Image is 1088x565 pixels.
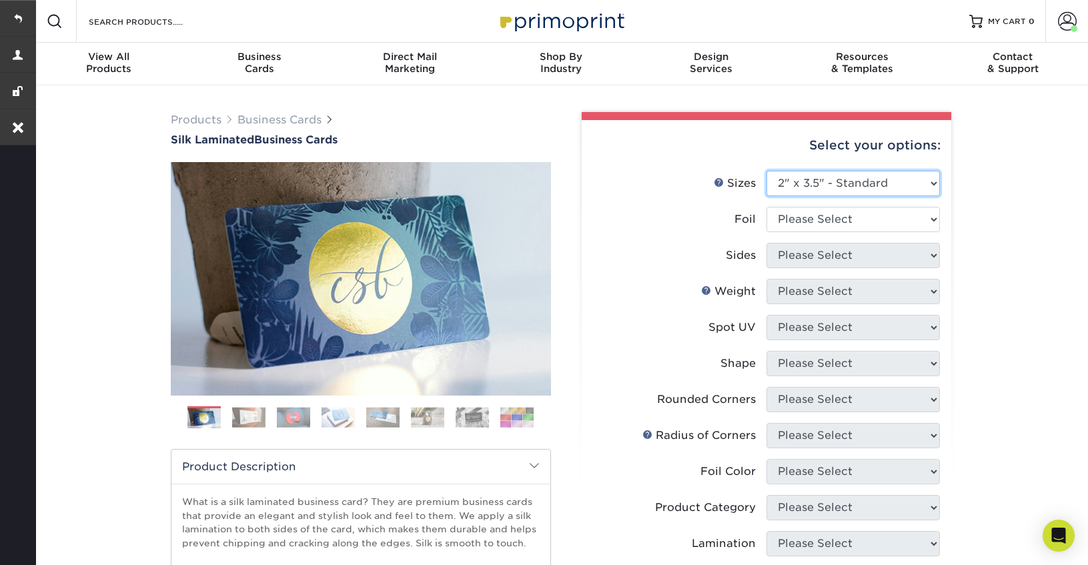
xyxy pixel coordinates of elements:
div: Select your options: [592,120,941,171]
img: Business Cards 04 [322,407,355,428]
div: Open Intercom Messenger [1043,520,1075,552]
span: Business [184,51,335,63]
div: Sides [726,247,756,263]
div: Shape [720,356,756,372]
div: Weight [701,284,756,300]
a: Resources& Templates [786,43,937,85]
span: 0 [1029,17,1035,26]
h1: Business Cards [171,133,551,146]
img: Business Cards 02 [232,407,265,428]
a: DesignServices [636,43,786,85]
span: Contact [937,51,1088,63]
img: Business Cards 06 [411,407,444,428]
h2: Product Description [171,450,550,484]
img: Business Cards 01 [187,402,221,435]
div: & Templates [786,51,937,75]
a: Shop ByIndustry [486,43,636,85]
a: Products [171,113,221,126]
img: Business Cards 08 [500,407,534,428]
div: Sizes [714,175,756,191]
img: Primoprint [494,7,628,35]
div: Cards [184,51,335,75]
div: Products [33,51,184,75]
div: Foil Color [700,464,756,480]
div: Rounded Corners [657,392,756,408]
div: Spot UV [708,320,756,336]
div: Foil [734,211,756,227]
span: Resources [786,51,937,63]
span: Design [636,51,786,63]
img: Business Cards 05 [366,407,400,428]
div: Marketing [335,51,486,75]
span: Shop By [486,51,636,63]
img: Business Cards 03 [277,407,310,428]
div: Lamination [692,536,756,552]
a: Contact& Support [937,43,1088,85]
span: Silk Laminated [171,133,254,146]
div: Product Category [655,500,756,516]
span: Direct Mail [335,51,486,63]
span: MY CART [988,16,1026,27]
div: & Support [937,51,1088,75]
img: Silk Laminated 01 [171,89,551,469]
div: Industry [486,51,636,75]
div: Services [636,51,786,75]
a: View AllProducts [33,43,184,85]
a: Silk LaminatedBusiness Cards [171,133,551,146]
a: Business Cards [237,113,322,126]
span: View All [33,51,184,63]
a: Direct MailMarketing [335,43,486,85]
input: SEARCH PRODUCTS..... [87,13,217,29]
img: Business Cards 07 [456,407,489,428]
a: BusinessCards [184,43,335,85]
div: Radius of Corners [642,428,756,444]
